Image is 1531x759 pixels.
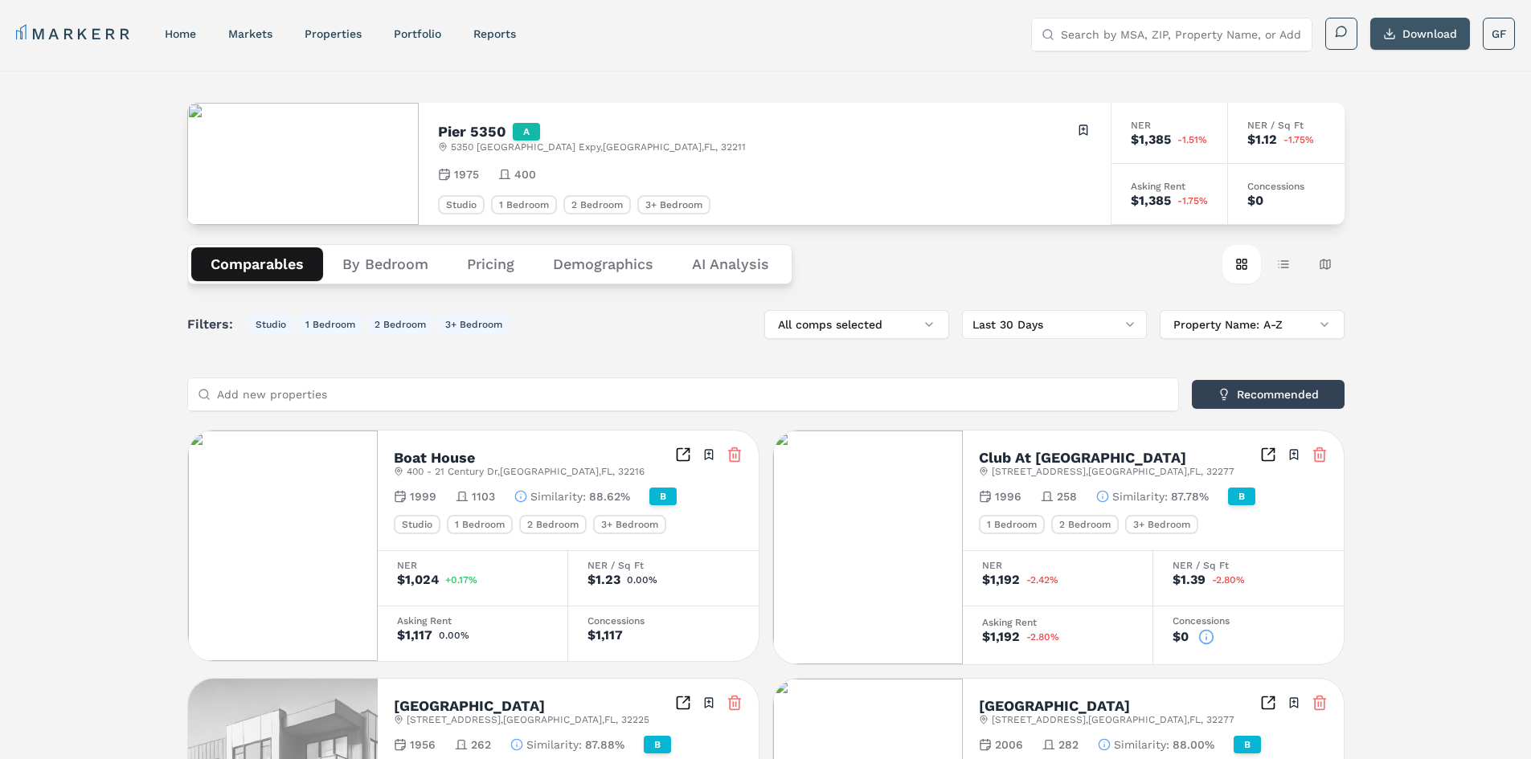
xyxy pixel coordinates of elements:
[491,195,557,214] div: 1 Bedroom
[587,561,739,570] div: NER / Sq Ft
[410,488,436,504] span: 1999
[530,488,586,504] span: Similarity :
[1131,194,1171,207] div: $1,385
[649,488,677,505] div: B
[1112,488,1168,504] span: Similarity :
[1483,18,1515,50] button: GF
[407,713,649,726] span: [STREET_ADDRESS] , [GEOGRAPHIC_DATA] , FL , 32225
[1260,695,1276,711] a: Inspect Comparables
[454,166,479,182] span: 1975
[982,618,1133,627] div: Asking Rent
[1131,133,1171,146] div: $1,385
[587,616,739,626] div: Concessions
[1228,488,1255,505] div: B
[979,451,1186,465] h2: Club At [GEOGRAPHIC_DATA]
[410,737,436,753] span: 1956
[472,488,495,504] span: 1103
[513,123,540,141] div: A
[526,737,582,753] span: Similarity :
[563,195,631,214] div: 2 Bedroom
[1247,120,1325,130] div: NER / Sq Ft
[394,451,475,465] h2: Boat House
[1173,737,1214,753] span: 88.00%
[637,195,710,214] div: 3+ Bedroom
[992,465,1234,478] span: [STREET_ADDRESS] , [GEOGRAPHIC_DATA] , FL , 32277
[397,629,432,642] div: $1,117
[1114,737,1169,753] span: Similarity :
[438,195,485,214] div: Studio
[249,315,293,334] button: Studio
[593,515,666,534] div: 3+ Bedroom
[1370,18,1470,50] button: Download
[445,575,477,585] span: +0.17%
[675,695,691,711] a: Inspect Comparables
[534,247,673,281] button: Demographics
[397,573,439,586] div: $1,024
[1173,630,1189,643] div: $0
[1177,196,1208,206] span: -1.75%
[323,247,448,281] button: By Bedroom
[1173,616,1324,626] div: Concessions
[439,630,469,640] span: 0.00%
[1247,194,1263,207] div: $0
[992,713,1234,726] span: [STREET_ADDRESS] , [GEOGRAPHIC_DATA] , FL , 32277
[438,124,506,139] h2: Pier 5350
[673,247,788,281] button: AI Analysis
[1026,575,1058,585] span: -2.42%
[995,488,1021,504] span: 1996
[1051,515,1119,534] div: 2 Bedroom
[217,378,1169,410] input: Add new properties
[451,141,746,153] span: 5350 [GEOGRAPHIC_DATA] Expy , [GEOGRAPHIC_DATA] , FL , 32211
[228,27,272,40] a: markets
[1058,737,1079,753] span: 282
[1131,120,1208,130] div: NER
[394,27,441,40] a: Portfolio
[1057,488,1077,504] span: 258
[1173,573,1206,586] div: $1.39
[644,736,671,753] div: B
[299,315,362,334] button: 1 Bedroom
[16,22,133,45] a: MARKERR
[982,561,1133,570] div: NER
[627,575,657,585] span: 0.00%
[982,573,1020,586] div: $1,192
[1247,182,1325,191] div: Concessions
[764,310,949,339] button: All comps selected
[473,27,516,40] a: reports
[447,515,513,534] div: 1 Bedroom
[1492,26,1507,42] span: GF
[979,515,1045,534] div: 1 Bedroom
[995,737,1023,753] span: 2006
[439,315,509,334] button: 3+ Bedroom
[1247,133,1277,146] div: $1.12
[1171,488,1209,504] span: 87.78%
[979,699,1130,713] h2: [GEOGRAPHIC_DATA]
[514,166,536,182] span: 400
[587,573,620,586] div: $1.23
[982,630,1020,643] div: $1,192
[1192,380,1345,409] button: Recommended
[471,737,491,753] span: 262
[1125,515,1198,534] div: 3+ Bedroom
[1283,135,1314,145] span: -1.75%
[1260,447,1276,463] a: Inspect Comparables
[1026,632,1059,642] span: -2.80%
[397,616,548,626] div: Asking Rent
[191,247,323,281] button: Comparables
[1061,18,1302,51] input: Search by MSA, ZIP, Property Name, or Address
[394,515,440,534] div: Studio
[589,488,630,504] span: 88.62%
[519,515,587,534] div: 2 Bedroom
[1131,182,1208,191] div: Asking Rent
[587,629,623,642] div: $1,117
[585,737,624,753] span: 87.88%
[305,27,362,40] a: properties
[368,315,432,334] button: 2 Bedroom
[1160,310,1345,339] button: Property Name: A-Z
[407,465,645,478] span: 400 - 21 Century Dr , [GEOGRAPHIC_DATA] , FL , 32216
[1212,575,1245,585] span: -2.80%
[397,561,548,570] div: NER
[1177,135,1207,145] span: -1.51%
[165,27,196,40] a: home
[448,247,534,281] button: Pricing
